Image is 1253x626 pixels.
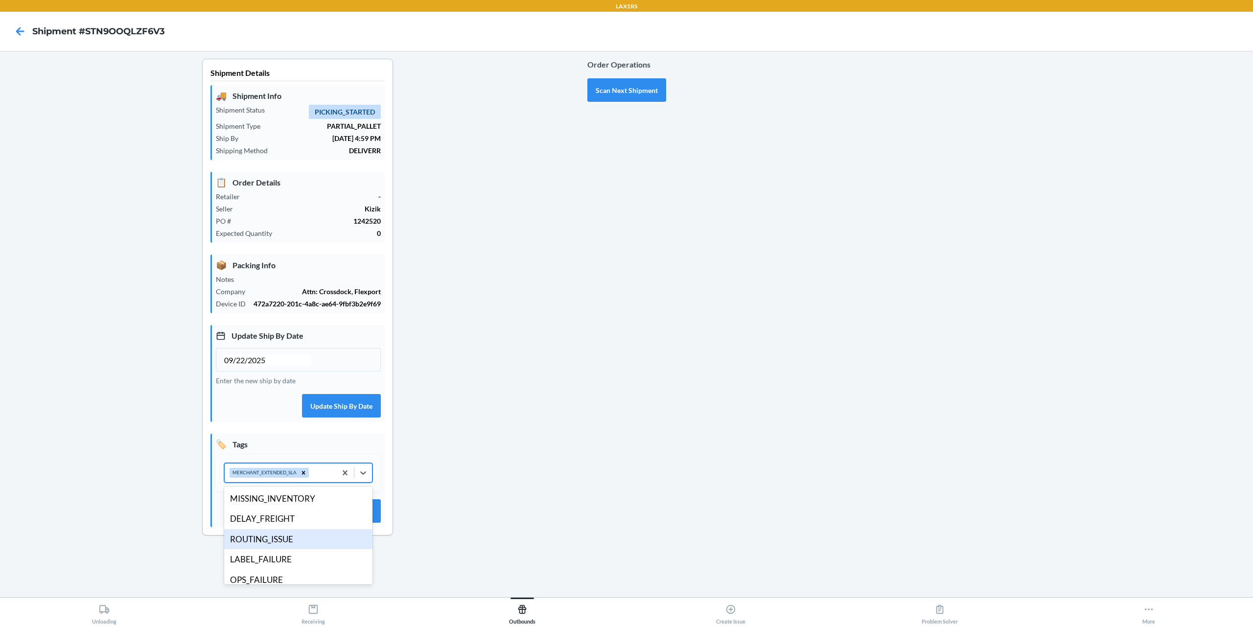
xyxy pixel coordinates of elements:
div: Create Issue [716,600,745,625]
p: Enter the new ship by date [216,375,381,386]
p: 472a7220-201c-4a8c-ae64-9fbf3b2e9f69 [254,299,381,309]
p: 0 [280,228,381,238]
h4: Shipment #STN9OOQLZF6V3 [32,25,165,38]
button: Outbounds [418,598,626,625]
p: Device ID [216,299,254,309]
p: Expected Quantity [216,228,280,238]
span: 📦 [216,258,227,272]
div: Receiving [302,600,325,625]
div: Outbounds [509,600,535,625]
p: Packing Info [216,258,381,272]
p: 1242520 [239,216,381,226]
div: Unloading [92,600,116,625]
div: LABEL_FAILURE [224,549,372,570]
span: 🏷️ [216,438,227,451]
p: Order Operations [587,59,666,70]
div: OPS_FAILURE [224,570,372,590]
p: Company [216,286,253,297]
p: Order Details [216,176,381,189]
p: - [248,191,381,202]
p: Tags [216,438,381,451]
span: 📋 [216,176,227,189]
p: Attn: Crossdock, Flexport [253,286,381,297]
button: Receiving [209,598,418,625]
div: ROUTING_ISSUE [224,529,372,550]
p: Notes [216,274,242,284]
p: [DATE] 4:59 PM [246,133,381,143]
p: Retailer [216,191,248,202]
div: MERCHANT_EXTENDED_SLA [230,468,298,478]
div: Problem Solver [922,600,958,625]
div: DELAY_FREIGHT [224,509,372,529]
p: PO # [216,216,239,226]
span: 🚚 [216,89,227,102]
p: DELIVERR [276,145,381,156]
p: Shipment Status [216,105,273,115]
p: Update Ship By Date [216,329,381,342]
p: Seller [216,204,241,214]
p: PARTIAL_PALLET [268,121,381,131]
p: Ship By [216,133,246,143]
p: Shipment Details [210,67,385,81]
button: Problem Solver [835,598,1044,625]
button: Scan Next Shipment [587,78,666,102]
p: Shipment Info [216,89,381,102]
div: More [1142,600,1155,625]
p: Shipment Type [216,121,268,131]
button: Update Ship By Date [302,394,381,417]
div: MISSING_INVENTORY [224,488,372,509]
p: LAX1RS [616,2,637,11]
span: PICKING_STARTED [309,105,381,119]
input: MM/DD/YYYY [224,354,311,366]
p: Kizik [241,204,381,214]
p: Shipping Method [216,145,276,156]
button: More [1044,598,1253,625]
button: Create Issue [626,598,835,625]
